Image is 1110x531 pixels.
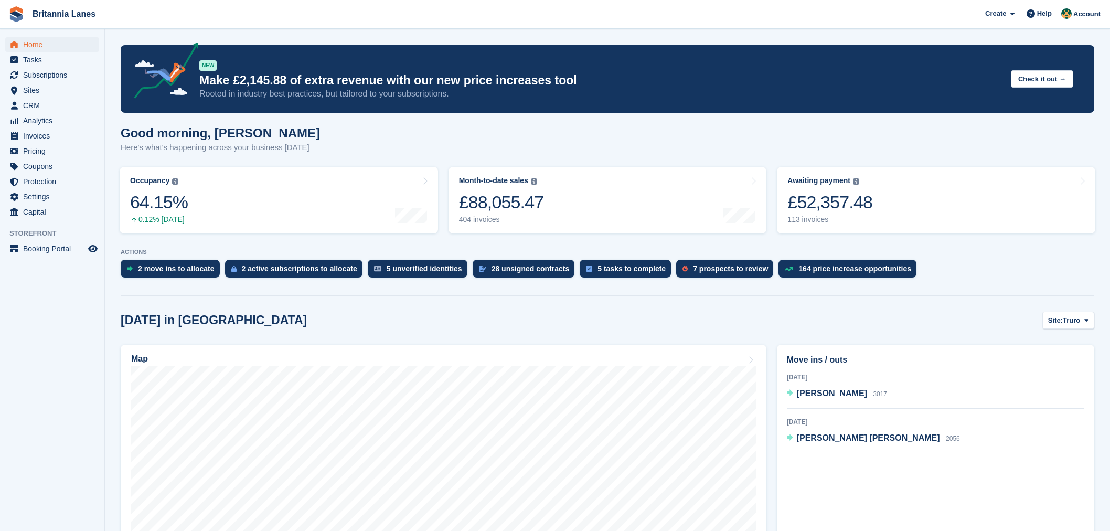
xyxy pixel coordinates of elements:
img: icon-info-grey-7440780725fd019a000dd9b08b2336e03edf1995a4989e88bcd33f0948082b44.svg [853,178,859,185]
a: Occupancy 64.15% 0.12% [DATE] [120,167,438,233]
span: Create [985,8,1006,19]
a: 164 price increase opportunities [778,260,922,283]
div: 2 active subscriptions to allocate [242,264,357,273]
img: verify_identity-adf6edd0f0f0b5bbfe63781bf79b02c33cf7c696d77639b501bdc392416b5a36.svg [374,265,381,272]
a: [PERSON_NAME] [PERSON_NAME] 2056 [787,432,960,445]
h2: [DATE] in [GEOGRAPHIC_DATA] [121,313,307,327]
img: active_subscription_to_allocate_icon-d502201f5373d7db506a760aba3b589e785aa758c864c3986d89f69b8ff3... [231,265,237,272]
h2: Move ins / outs [787,354,1084,366]
span: Subscriptions [23,68,86,82]
img: price-adjustments-announcement-icon-8257ccfd72463d97f412b2fc003d46551f7dbcb40ab6d574587a9cd5c0d94... [125,43,199,102]
a: 5 unverified identities [368,260,473,283]
a: menu [5,83,99,98]
p: Here's what's happening across your business [DATE] [121,142,320,154]
img: contract_signature_icon-13c848040528278c33f63329250d36e43548de30e8caae1d1a13099fd9432cc5.svg [479,265,486,272]
img: stora-icon-8386f47178a22dfd0bd8f6a31ec36ba5ce8667c1dd55bd0f319d3a0aa187defe.svg [8,6,24,22]
a: menu [5,113,99,128]
a: menu [5,189,99,204]
img: Nathan Kellow [1061,8,1072,19]
a: [PERSON_NAME] 3017 [787,387,887,401]
a: 7 prospects to review [676,260,778,283]
a: menu [5,98,99,113]
span: Protection [23,174,86,189]
img: icon-info-grey-7440780725fd019a000dd9b08b2336e03edf1995a4989e88bcd33f0948082b44.svg [172,178,178,185]
span: 3017 [873,390,887,398]
div: 7 prospects to review [693,264,768,273]
a: menu [5,241,99,256]
div: 2 move ins to allocate [138,264,215,273]
span: Truro [1063,315,1080,326]
span: Booking Portal [23,241,86,256]
div: 113 invoices [787,215,872,224]
p: Rooted in industry best practices, but tailored to your subscriptions. [199,88,1002,100]
img: move_ins_to_allocate_icon-fdf77a2bb77ea45bf5b3d319d69a93e2d87916cf1d5bf7949dd705db3b84f3ca.svg [127,265,133,272]
div: £52,357.48 [787,192,872,213]
a: menu [5,159,99,174]
span: Tasks [23,52,86,67]
span: Coupons [23,159,86,174]
div: 0.12% [DATE] [130,215,188,224]
a: Awaiting payment £52,357.48 113 invoices [777,167,1095,233]
a: 28 unsigned contracts [473,260,580,283]
span: Settings [23,189,86,204]
div: 404 invoices [459,215,544,224]
span: CRM [23,98,86,113]
span: [PERSON_NAME] [PERSON_NAME] [797,433,940,442]
a: Britannia Lanes [28,5,100,23]
span: Site: [1048,315,1063,326]
p: ACTIONS [121,249,1094,256]
a: Preview store [87,242,99,255]
div: Month-to-date sales [459,176,528,185]
div: £88,055.47 [459,192,544,213]
a: menu [5,52,99,67]
div: 5 unverified identities [387,264,462,273]
div: 164 price increase opportunities [798,264,911,273]
a: 5 tasks to complete [580,260,676,283]
img: icon-info-grey-7440780725fd019a000dd9b08b2336e03edf1995a4989e88bcd33f0948082b44.svg [531,178,537,185]
h2: Map [131,354,148,364]
a: menu [5,129,99,143]
span: Sites [23,83,86,98]
img: task-75834270c22a3079a89374b754ae025e5fb1db73e45f91037f5363f120a921f8.svg [586,265,592,272]
div: Occupancy [130,176,169,185]
span: Storefront [9,228,104,239]
a: menu [5,68,99,82]
span: Account [1073,9,1101,19]
button: Site: Truro [1042,312,1094,329]
div: [DATE] [787,417,1084,427]
span: Home [23,37,86,52]
div: Awaiting payment [787,176,850,185]
div: 5 tasks to complete [597,264,666,273]
a: 2 active subscriptions to allocate [225,260,368,283]
span: Invoices [23,129,86,143]
a: menu [5,205,99,219]
div: NEW [199,60,217,71]
img: price_increase_opportunities-93ffe204e8149a01c8c9dc8f82e8f89637d9d84a8eef4429ea346261dce0b2c0.svg [785,267,793,271]
span: [PERSON_NAME] [797,389,867,398]
a: menu [5,174,99,189]
a: Month-to-date sales £88,055.47 404 invoices [449,167,767,233]
div: [DATE] [787,373,1084,382]
span: Help [1037,8,1052,19]
a: 2 move ins to allocate [121,260,225,283]
span: Analytics [23,113,86,128]
h1: Good morning, [PERSON_NAME] [121,126,320,140]
span: 2056 [946,435,960,442]
img: prospect-51fa495bee0391a8d652442698ab0144808aea92771e9ea1ae160a38d050c398.svg [682,265,688,272]
span: Pricing [23,144,86,158]
button: Check it out → [1011,70,1073,88]
p: Make £2,145.88 of extra revenue with our new price increases tool [199,73,1002,88]
div: 28 unsigned contracts [492,264,570,273]
div: 64.15% [130,192,188,213]
a: menu [5,144,99,158]
span: Capital [23,205,86,219]
a: menu [5,37,99,52]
